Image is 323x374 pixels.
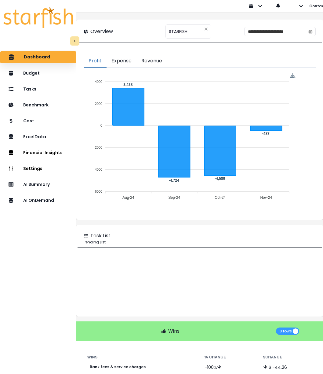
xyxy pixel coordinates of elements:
[90,365,146,369] p: Bank fees & service charges
[200,354,258,361] th: % Change
[90,232,111,239] p: Task List
[215,196,226,200] tspan: Oct-24
[290,73,296,78] img: Download Profit
[290,73,296,78] div: Menu
[23,198,54,203] p: AI OnDemand
[136,55,167,68] button: Revenue
[23,118,34,124] p: Cost
[84,55,107,68] button: Profit
[94,168,102,171] tspan: -4000
[23,134,46,139] p: ExcelData
[204,26,208,32] button: Clear
[82,354,200,361] th: Wins
[260,196,272,200] tspan: Nov-24
[23,102,49,108] p: Benchmark
[200,361,258,373] td: -100 %
[168,328,180,335] p: Wins
[258,361,317,373] td: $ -44.26
[122,196,134,200] tspan: Aug-24
[94,146,102,149] tspan: -2000
[90,28,113,35] p: Overview
[308,29,313,34] svg: calendar
[23,87,36,92] p: Tasks
[95,80,102,83] tspan: 4000
[278,328,292,335] span: 10 rows
[24,54,50,60] p: Dashboard
[204,27,208,31] svg: close
[100,124,102,128] tspan: 0
[23,182,50,187] p: AI Summary
[169,25,187,38] span: STARFISH
[84,239,316,245] p: Pending List
[258,354,317,361] th: $ Change
[95,102,102,106] tspan: 2000
[94,190,102,193] tspan: -6000
[23,71,40,76] p: Budget
[107,55,136,68] button: Expense
[169,196,180,200] tspan: Sep-24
